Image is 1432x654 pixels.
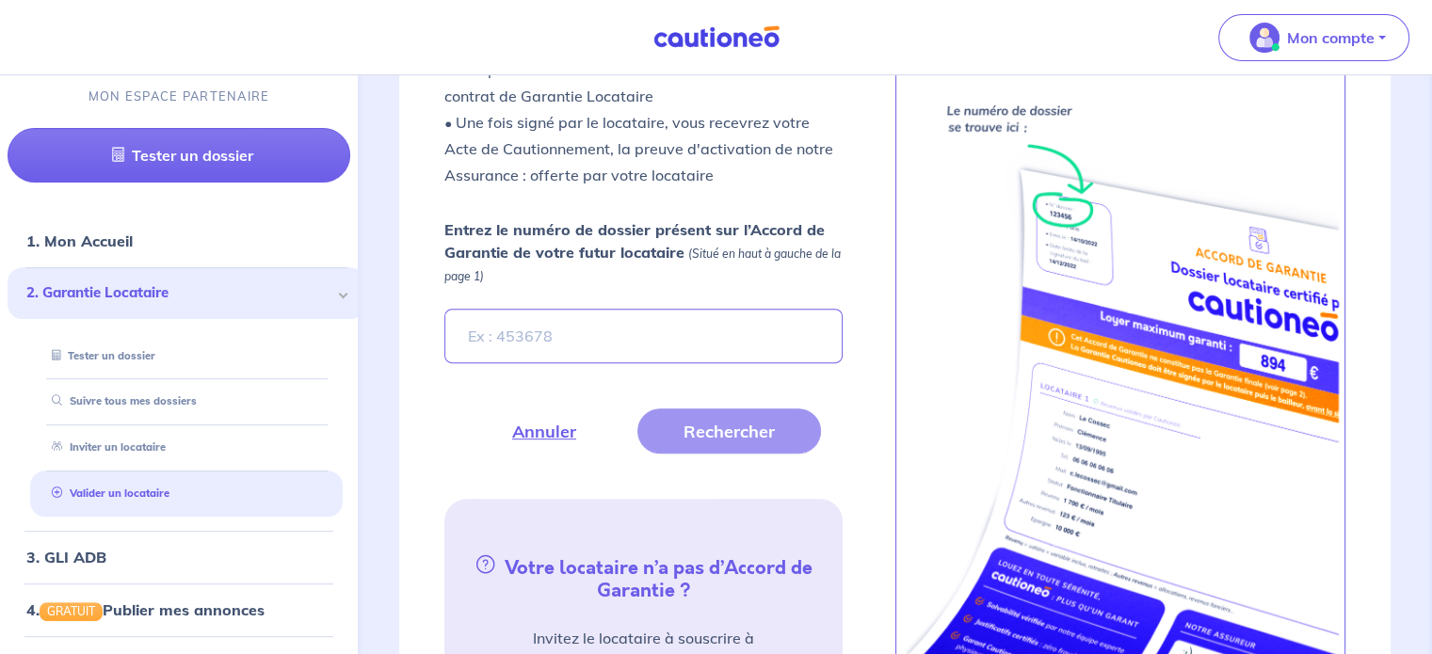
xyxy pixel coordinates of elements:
[26,600,265,619] a: 4.GRATUITPublier mes annonces
[1218,14,1409,61] button: illu_account_valid_menu.svgMon compte
[444,309,842,363] input: Ex : 453678
[646,25,787,49] img: Cautioneo
[44,441,166,455] a: Inviter un locataire
[30,479,343,510] div: Valider un locataire
[26,548,106,566] a: 3. GLI ADB
[1249,23,1279,53] img: illu_account_valid_menu.svg
[444,247,841,283] em: (Situé en haut à gauche de la page 1)
[26,283,332,305] span: 2. Garantie Locataire
[44,395,197,408] a: Suivre tous mes dossiers
[466,408,622,454] button: Annuler
[8,538,350,576] div: 3. GLI ADB
[44,487,169,501] a: Valider un locataire
[444,220,825,262] strong: Entrez le numéro de dossier présent sur l’Accord de Garantie de votre futur locataire
[1287,26,1375,49] p: Mon compte
[26,232,133,251] a: 1. Mon Accueil
[452,551,834,602] h5: Votre locataire n’a pas d’Accord de Garantie ?
[8,268,365,320] div: 2. Garantie Locataire
[88,88,270,106] p: MON ESPACE PARTENAIRE
[8,129,350,183] a: Tester un dossier
[44,349,155,362] a: Tester un dossier
[30,433,343,464] div: Inviter un locataire
[30,341,343,372] div: Tester un dossier
[8,223,350,261] div: 1. Mon Accueil
[8,591,350,629] div: 4.GRATUITPublier mes annonces
[30,387,343,418] div: Suivre tous mes dossiers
